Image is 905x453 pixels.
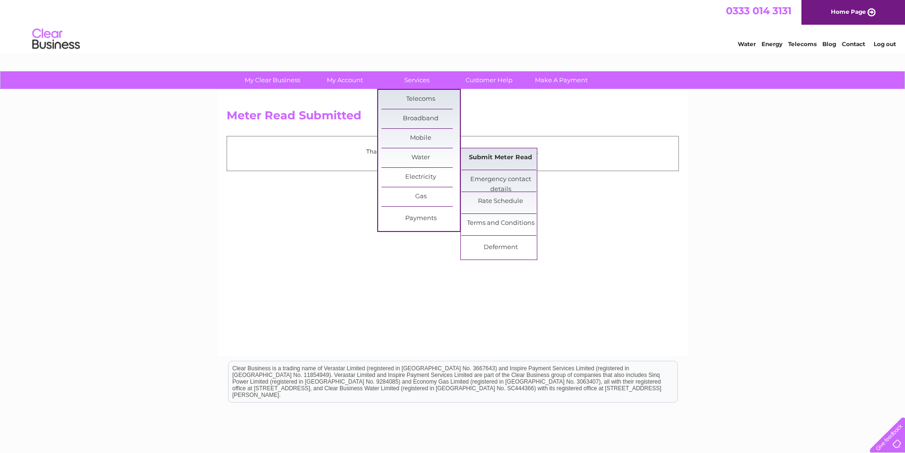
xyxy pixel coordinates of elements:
a: Blog [822,40,836,48]
a: Terms and Conditions [461,214,540,233]
a: Water [381,148,460,167]
a: Make A Payment [522,71,600,89]
a: My Clear Business [233,71,312,89]
a: Water [738,40,756,48]
a: Broadband [381,109,460,128]
a: Log out [874,40,896,48]
a: Telecoms [381,90,460,109]
a: Gas [381,187,460,206]
div: Clear Business is a trading name of Verastar Limited (registered in [GEOGRAPHIC_DATA] No. 3667643... [229,5,677,46]
a: Payments [381,209,460,228]
p: Thank you for your time, your meter read has been received. [232,147,674,156]
a: Deferment [461,238,540,257]
img: logo.png [32,25,80,54]
a: Electricity [381,168,460,187]
a: Emergency contact details [461,170,540,189]
a: Customer Help [450,71,528,89]
a: Submit Meter Read [461,148,540,167]
a: Energy [762,40,782,48]
h2: Meter Read Submitted [227,109,679,127]
a: Mobile [381,129,460,148]
a: Telecoms [788,40,817,48]
a: Services [378,71,456,89]
a: Contact [842,40,865,48]
a: My Account [305,71,384,89]
a: Rate Schedule [461,192,540,211]
a: 0333 014 3131 [726,5,791,17]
